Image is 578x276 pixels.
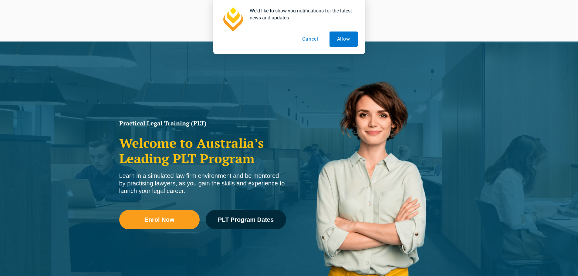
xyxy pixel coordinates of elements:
h2: Welcome to Australia’s Leading PLT Program [119,135,286,166]
span: PLT Program Dates [218,217,274,223]
div: We'd like to show you notifications for the latest news and updates. [245,7,358,21]
span: Enrol Now [144,217,174,223]
img: notification icon [221,7,245,32]
button: Allow [330,32,358,47]
a: PLT Program Dates [206,210,286,229]
div: Learn in a simulated law firm environment and be mentored by practising lawyers, as you gain the ... [119,172,286,195]
h1: Practical Legal Training (PLT) [119,120,286,126]
a: Enrol Now [119,210,200,229]
button: Cancel [295,32,326,47]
